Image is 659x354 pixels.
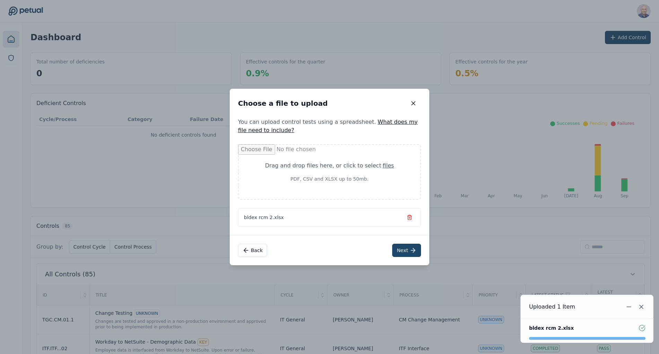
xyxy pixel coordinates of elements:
p: You can upload control tests using a spreadsheet. [230,118,429,135]
div: files [383,162,394,170]
button: Minimize [623,301,635,313]
div: Uploaded 1 Item [529,303,575,311]
button: Close [635,301,648,313]
div: bldex rcm 2.xlsx [529,325,574,331]
p: PDF, CSV and XLSX up to 50mb. [255,175,404,182]
div: Drag and drop files here , or click to select [255,162,404,170]
button: Next [392,244,421,257]
button: Back [238,244,267,257]
span: bldex rcm 2.xlsx [244,214,284,221]
h2: Choose a file to upload [238,98,328,108]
